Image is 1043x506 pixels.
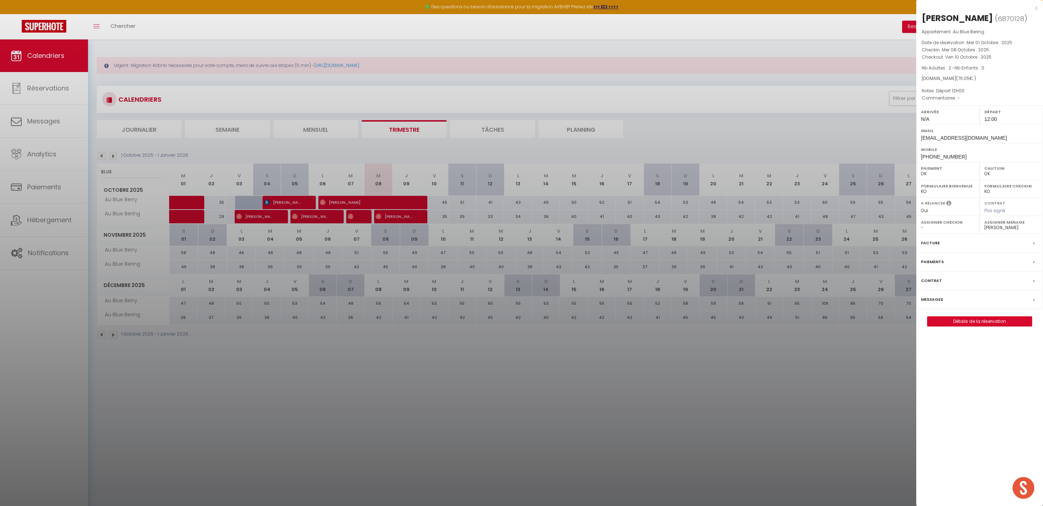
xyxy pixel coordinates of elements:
label: Email [921,127,1038,134]
span: Départ 12H00 [936,88,964,94]
i: Sélectionner OUI si vous souhaiter envoyer les séquences de messages post-checkout [946,200,951,208]
label: Arrivée [921,108,975,115]
span: Mer 08 Octobre . 2025 [942,47,989,53]
div: [DOMAIN_NAME] [922,75,1038,82]
span: 12:00 [984,116,997,122]
span: 76.05 [958,75,969,81]
span: - [958,95,960,101]
label: Départ [984,108,1038,115]
span: ( € ) [956,75,976,81]
span: Ven 10 Octobre . 2025 [945,54,992,60]
label: Paiement [921,165,975,172]
span: Nb Adultes : 2 - [922,65,984,71]
label: Assigner Checkin [921,219,975,226]
label: Messages [921,296,943,303]
label: Mobile [921,146,1038,153]
span: 6870128 [998,14,1024,23]
span: N/A [921,116,929,122]
p: Appartement : [922,28,1038,35]
p: Checkin : [922,46,1038,54]
label: Contrat [984,200,1005,205]
label: Assigner Menage [984,219,1038,226]
div: Ouvrir le chat [1013,477,1034,499]
label: Paiements [921,258,944,266]
p: Commentaires : [922,94,1038,102]
div: x [916,4,1038,12]
label: Contrat [921,277,942,284]
div: [PERSON_NAME] [922,12,993,24]
label: A relancer [921,200,945,206]
label: Caution [984,165,1038,172]
span: Au Blue Bering [953,29,984,35]
label: Formulaire Bienvenue [921,182,975,190]
span: Pas signé [984,207,1005,214]
p: Date de réservation : [922,39,1038,46]
span: Mer 01 Octobre . 2025 [967,39,1012,46]
span: [EMAIL_ADDRESS][DOMAIN_NAME] [921,135,1007,141]
button: Détails de la réservation [927,316,1032,326]
span: ( ) [995,13,1027,24]
span: [PHONE_NUMBER] [921,154,967,160]
a: Détails de la réservation [927,317,1032,326]
label: Facture [921,239,940,247]
p: Notes : [922,87,1038,94]
label: Formulaire Checkin [984,182,1038,190]
p: Checkout : [922,54,1038,61]
span: Nb Enfants : 0 [955,65,984,71]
